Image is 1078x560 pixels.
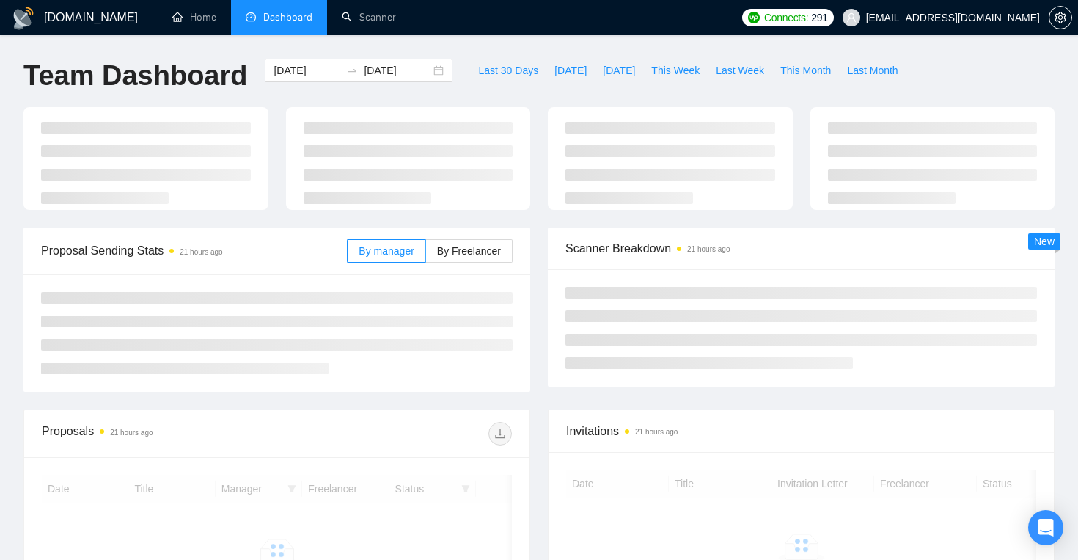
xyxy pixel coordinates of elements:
div: Open Intercom Messenger [1028,510,1063,545]
span: Scanner Breakdown [565,239,1037,258]
button: [DATE] [595,59,643,82]
time: 21 hours ago [687,245,730,253]
span: Invitations [566,422,1036,440]
time: 21 hours ago [110,429,153,437]
button: setting [1049,6,1072,29]
time: 21 hours ago [635,428,678,436]
span: This Month [780,62,831,79]
span: [DATE] [603,62,635,79]
h1: Team Dashboard [23,59,247,93]
img: logo [12,7,35,30]
button: Last Week [708,59,772,82]
time: 21 hours ago [180,248,222,256]
input: Start date [274,62,340,79]
a: setting [1049,12,1072,23]
span: Connects: [764,10,808,26]
span: Last Week [716,62,764,79]
span: By Freelancer [437,245,501,257]
span: setting [1049,12,1071,23]
span: New [1034,236,1055,247]
span: Proposal Sending Stats [41,241,347,260]
span: 291 [811,10,827,26]
div: Proposals [42,422,277,446]
span: to [346,65,358,76]
button: Last Month [839,59,906,82]
img: upwork-logo.png [748,12,760,23]
span: [DATE] [554,62,587,79]
span: Last 30 Days [478,62,538,79]
span: user [846,12,857,23]
a: homeHome [172,11,216,23]
button: [DATE] [546,59,595,82]
button: This Week [643,59,708,82]
span: Last Month [847,62,898,79]
input: End date [364,62,430,79]
span: By manager [359,245,414,257]
span: This Week [651,62,700,79]
span: swap-right [346,65,358,76]
span: Dashboard [263,11,312,23]
span: dashboard [246,12,256,22]
a: searchScanner [342,11,396,23]
button: Last 30 Days [470,59,546,82]
button: This Month [772,59,839,82]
